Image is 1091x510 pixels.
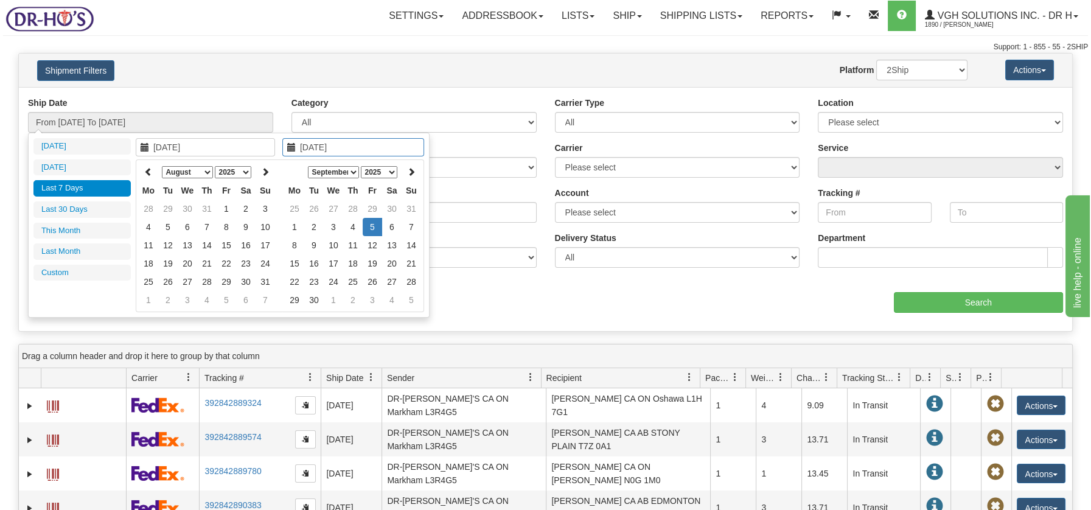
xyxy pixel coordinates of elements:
th: Fr [217,181,236,200]
td: 27 [324,200,343,218]
label: Department [818,232,865,244]
td: [DATE] [321,456,382,491]
th: Tu [158,181,178,200]
td: 30 [382,200,402,218]
input: Search [894,292,1063,313]
input: From [818,202,931,223]
li: Custom [33,265,131,281]
div: grid grouping header [19,344,1072,368]
a: 392842889574 [204,432,261,442]
a: Expand [24,400,36,412]
li: [DATE] [33,138,131,155]
td: 29 [285,291,304,309]
a: Lists [552,1,604,31]
td: 20 [178,254,197,273]
th: Tu [304,181,324,200]
input: To [950,202,1063,223]
th: Th [343,181,363,200]
td: 25 [139,273,158,291]
span: Shipment Issues [946,372,956,384]
a: 392842889324 [204,398,261,408]
label: Platform [840,64,874,76]
td: 6 [178,218,197,236]
td: 17 [256,236,275,254]
a: Shipping lists [651,1,751,31]
td: 30 [236,273,256,291]
td: 2 [343,291,363,309]
td: 3 [256,200,275,218]
td: 3 [178,291,197,309]
td: [DATE] [321,388,382,422]
button: Actions [1017,430,1065,449]
th: Sa [382,181,402,200]
td: 13 [178,236,197,254]
td: 7 [256,291,275,309]
th: Fr [363,181,382,200]
td: 12 [363,236,382,254]
span: In Transit [925,396,943,413]
td: 4 [197,291,217,309]
span: Delivery Status [915,372,925,384]
img: 2 - FedEx Express® [131,466,184,481]
span: Pickup Status [976,372,986,384]
li: [DATE] [33,159,131,176]
button: Actions [1005,60,1054,80]
th: Th [197,181,217,200]
td: 13 [382,236,402,254]
td: 22 [217,254,236,273]
a: Addressbook [453,1,552,31]
img: logo1890.jpg [3,3,96,34]
td: 5 [158,218,178,236]
th: We [178,181,197,200]
td: 31 [197,200,217,218]
td: 29 [158,200,178,218]
a: 392842889780 [204,466,261,476]
td: 7 [402,218,421,236]
span: Tracking Status [842,372,895,384]
span: Weight [751,372,776,384]
td: 28 [402,273,421,291]
td: 25 [343,273,363,291]
td: 30 [304,291,324,309]
td: 5 [217,291,236,309]
td: 9 [236,218,256,236]
td: 3 [363,291,382,309]
span: Recipient [546,372,582,384]
td: 14 [197,236,217,254]
td: 3 [324,218,343,236]
th: Mo [285,181,304,200]
th: Su [402,181,421,200]
td: 30 [178,200,197,218]
td: 4 [756,388,801,422]
td: 5 [363,218,382,236]
th: Mo [139,181,158,200]
label: Category [291,97,329,109]
span: Pickup Not Assigned [986,430,1003,447]
td: 4 [139,218,158,236]
td: 4 [382,291,402,309]
img: 2 - FedEx Express® [131,397,184,413]
a: Reports [751,1,823,31]
td: 16 [304,254,324,273]
a: Tracking Status filter column settings [889,367,910,388]
a: Delivery Status filter column settings [919,367,940,388]
td: 11 [139,236,158,254]
td: In Transit [847,422,920,456]
label: Carrier Type [555,97,604,109]
a: Shipment Issues filter column settings [950,367,971,388]
td: 29 [217,273,236,291]
td: 2 [158,291,178,309]
label: Carrier [555,142,583,154]
li: Last Month [33,243,131,260]
span: In Transit [925,464,943,481]
a: Recipient filter column settings [679,367,700,388]
span: Packages [705,372,731,384]
button: Copy to clipboard [295,396,316,414]
button: Shipment Filters [37,60,114,81]
a: Expand [24,434,36,446]
th: Su [256,181,275,200]
a: Pickup Status filter column settings [980,367,1001,388]
a: Settings [380,1,453,31]
span: Pickup Not Assigned [986,396,1003,413]
td: 18 [343,254,363,273]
